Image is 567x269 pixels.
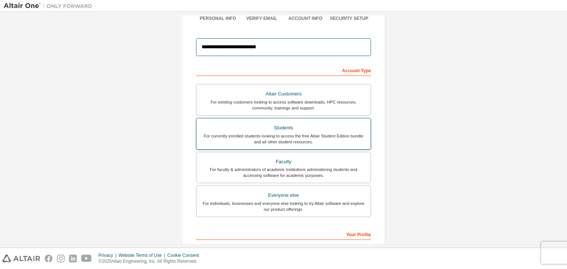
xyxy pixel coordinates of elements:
[69,255,77,262] img: linkedin.svg
[196,244,281,249] label: First Name
[99,258,203,265] p: © 2025 Altair Engineering, Inc. All Rights Reserved.
[201,123,366,133] div: Students
[283,15,327,21] div: Account Info
[167,252,203,258] div: Cookie Consent
[118,252,167,258] div: Website Terms of Use
[327,15,371,21] div: Security Setup
[201,89,366,99] div: Altair Customers
[196,15,240,21] div: Personal Info
[57,255,65,262] img: instagram.svg
[81,255,92,262] img: youtube.svg
[240,15,284,21] div: Verify Email
[201,157,366,167] div: Faculty
[196,64,371,76] div: Account Type
[99,252,118,258] div: Privacy
[196,228,371,240] div: Your Profile
[201,99,366,111] div: For existing customers looking to access software downloads, HPC resources, community, trainings ...
[45,255,52,262] img: facebook.svg
[2,255,40,262] img: altair_logo.svg
[4,2,96,10] img: Altair One
[201,190,366,200] div: Everyone else
[201,133,366,145] div: For currently enrolled students looking to access the free Altair Student Edition bundle and all ...
[286,244,371,249] label: Last Name
[201,167,366,178] div: For faculty & administrators of academic institutions administering students and accessing softwa...
[201,200,366,212] div: For individuals, businesses and everyone else looking to try Altair software and explore our prod...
